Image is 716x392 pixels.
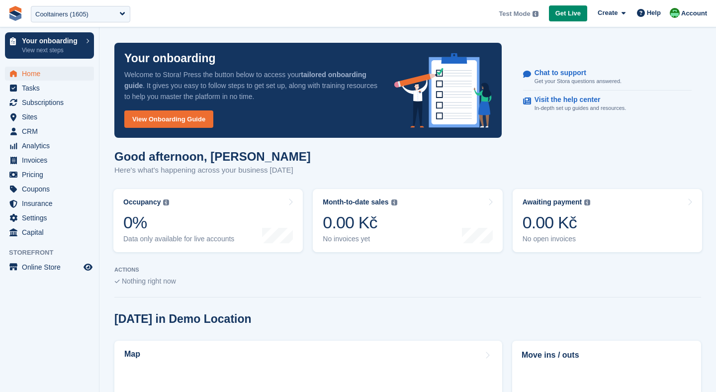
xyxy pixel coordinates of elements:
[522,349,692,361] h2: Move ins / outs
[391,199,397,205] img: icon-info-grey-7440780725fd019a000dd9b08b2336e03edf1995a4989e88bcd33f0948082b44.svg
[82,261,94,273] a: Preview store
[124,69,378,102] p: Welcome to Stora! Press the button below to access your . It gives you easy to follow steps to ge...
[114,267,701,273] p: ACTIONS
[549,5,587,22] a: Get Live
[323,212,397,233] div: 0.00 Kč
[535,96,619,104] p: Visit the help center
[113,189,303,252] a: Occupancy 0% Data only available for live accounts
[681,8,707,18] span: Account
[313,189,502,252] a: Month-to-date sales 0.00 Kč No invoices yet
[22,196,82,210] span: Insurance
[114,280,120,284] img: blank_slate_check_icon-ba018cac091ee9be17c0a81a6c232d5eb81de652e7a59be601be346b1b6ddf79.svg
[114,150,311,163] h1: Good afternoon, [PERSON_NAME]
[22,67,82,81] span: Home
[8,6,23,21] img: stora-icon-8386f47178a22dfd0bd8f6a31ec36ba5ce8667c1dd55bd0f319d3a0aa187defe.svg
[323,235,397,243] div: No invoices yet
[22,139,82,153] span: Analytics
[394,53,492,128] img: onboarding-info-6c161a55d2c0e0a8cae90662b2fe09162a5109e8cc188191df67fb4f79e88e88.svg
[5,225,94,239] a: menu
[22,37,81,44] p: Your onboarding
[22,81,82,95] span: Tasks
[5,196,94,210] a: menu
[22,153,82,167] span: Invoices
[535,104,626,112] p: In-depth set up guides and resources.
[5,211,94,225] a: menu
[5,168,94,182] a: menu
[22,46,81,55] p: View next steps
[22,168,82,182] span: Pricing
[5,124,94,138] a: menu
[123,212,234,233] div: 0%
[114,312,252,326] h2: [DATE] in Demo Location
[5,67,94,81] a: menu
[22,225,82,239] span: Capital
[22,260,82,274] span: Online Store
[5,260,94,274] a: menu
[523,212,591,233] div: 0.00 Kč
[123,235,234,243] div: Data only available for live accounts
[5,96,94,109] a: menu
[22,96,82,109] span: Subscriptions
[22,124,82,138] span: CRM
[535,77,622,86] p: Get your Stora questions answered.
[22,110,82,124] span: Sites
[523,198,582,206] div: Awaiting payment
[5,81,94,95] a: menu
[163,199,169,205] img: icon-info-grey-7440780725fd019a000dd9b08b2336e03edf1995a4989e88bcd33f0948082b44.svg
[5,153,94,167] a: menu
[499,9,530,19] span: Test Mode
[124,53,216,64] p: Your onboarding
[584,199,590,205] img: icon-info-grey-7440780725fd019a000dd9b08b2336e03edf1995a4989e88bcd33f0948082b44.svg
[5,32,94,59] a: Your onboarding View next steps
[555,8,581,18] span: Get Live
[124,110,213,128] a: View Onboarding Guide
[533,11,538,17] img: icon-info-grey-7440780725fd019a000dd9b08b2336e03edf1995a4989e88bcd33f0948082b44.svg
[523,91,692,117] a: Visit the help center In-depth set up guides and resources.
[123,198,161,206] div: Occupancy
[5,110,94,124] a: menu
[5,182,94,196] a: menu
[35,9,89,19] div: Cooltainers (1605)
[523,64,692,91] a: Chat to support Get your Stora questions answered.
[122,277,176,285] span: Nothing right now
[22,211,82,225] span: Settings
[9,248,99,258] span: Storefront
[523,235,591,243] div: No open invoices
[598,8,618,18] span: Create
[647,8,661,18] span: Help
[535,69,614,77] p: Chat to support
[323,198,388,206] div: Month-to-date sales
[513,189,702,252] a: Awaiting payment 0.00 Kč No open invoices
[114,165,311,176] p: Here's what's happening across your business [DATE]
[5,139,94,153] a: menu
[22,182,82,196] span: Coupons
[670,8,680,18] img: Laura Carlisle
[124,350,140,359] h2: Map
